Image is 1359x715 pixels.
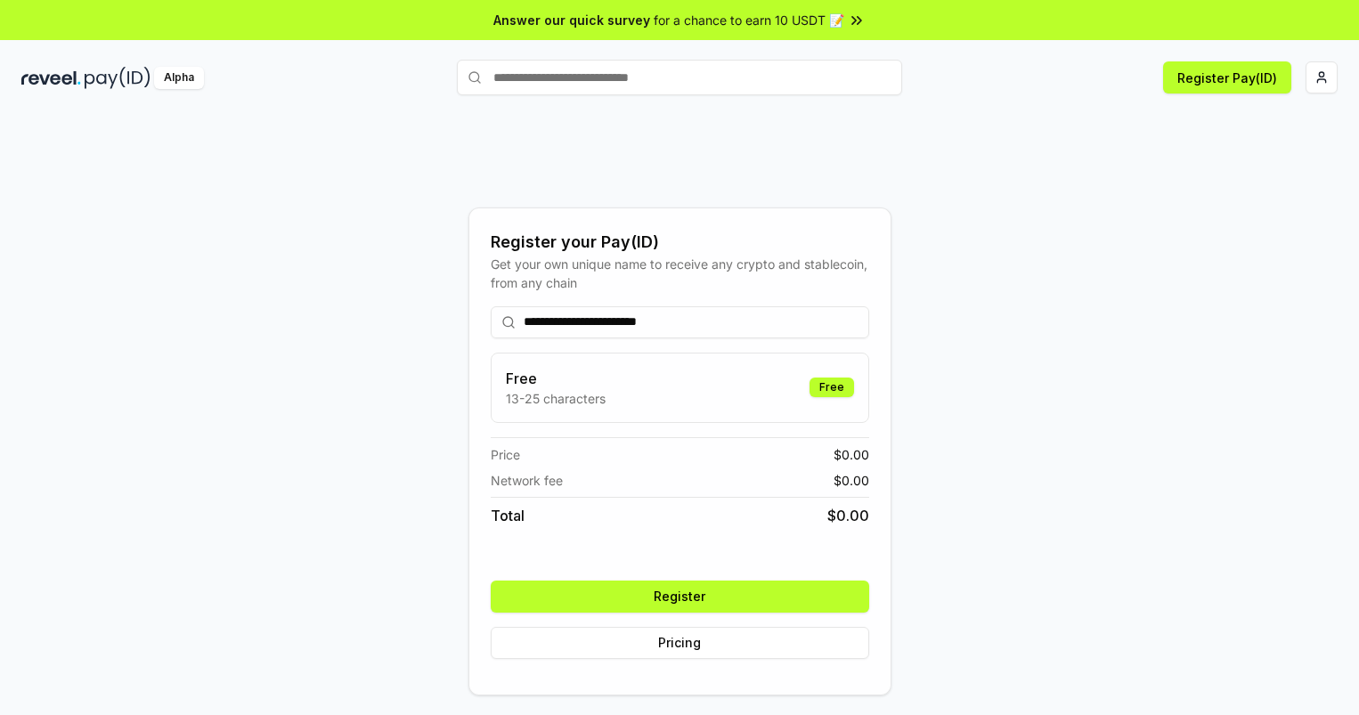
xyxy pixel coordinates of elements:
[491,581,869,613] button: Register
[506,389,606,408] p: 13-25 characters
[834,445,869,464] span: $ 0.00
[506,368,606,389] h3: Free
[827,505,869,526] span: $ 0.00
[21,67,81,89] img: reveel_dark
[154,67,204,89] div: Alpha
[810,378,854,397] div: Free
[491,471,563,490] span: Network fee
[491,627,869,659] button: Pricing
[85,67,151,89] img: pay_id
[654,11,844,29] span: for a chance to earn 10 USDT 📝
[834,471,869,490] span: $ 0.00
[493,11,650,29] span: Answer our quick survey
[491,255,869,292] div: Get your own unique name to receive any crypto and stablecoin, from any chain
[1163,61,1291,93] button: Register Pay(ID)
[491,230,869,255] div: Register your Pay(ID)
[491,505,525,526] span: Total
[491,445,520,464] span: Price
